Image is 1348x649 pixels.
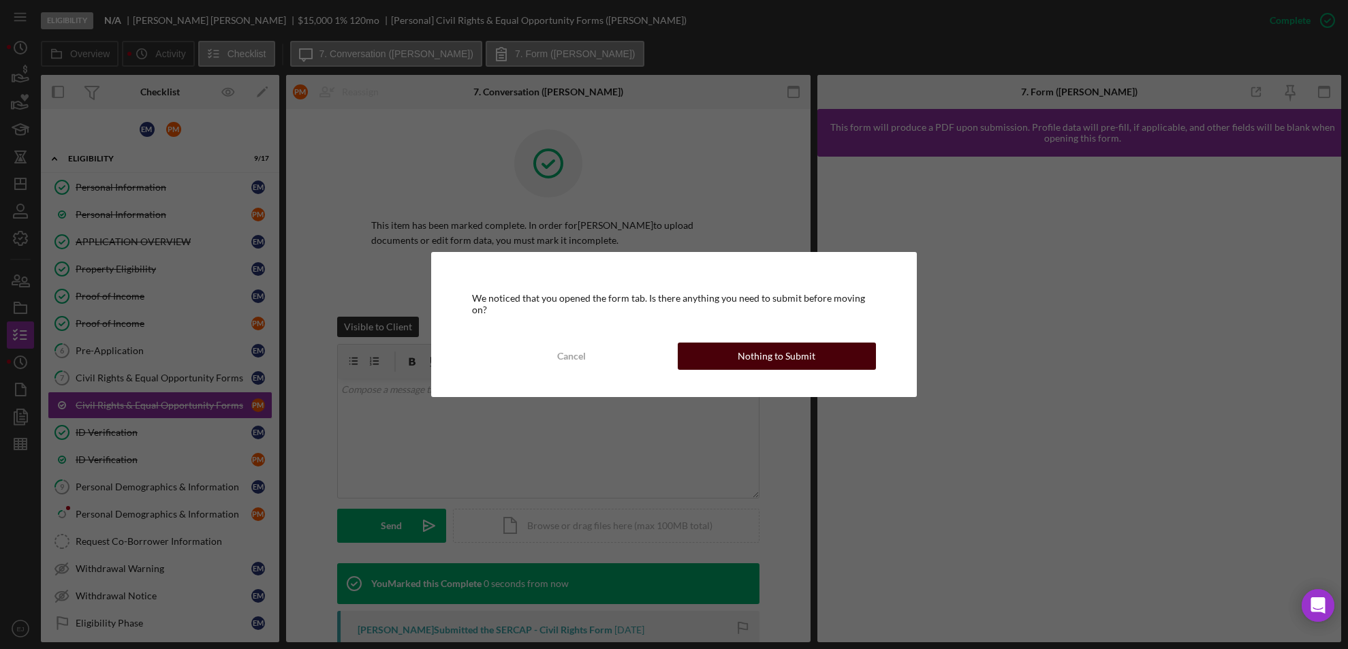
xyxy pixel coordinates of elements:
[738,343,815,370] div: Nothing to Submit
[472,343,671,370] button: Cancel
[472,293,877,315] div: We noticed that you opened the form tab. Is there anything you need to submit before moving on?
[678,343,877,370] button: Nothing to Submit
[1302,589,1334,622] div: Open Intercom Messenger
[557,343,586,370] div: Cancel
